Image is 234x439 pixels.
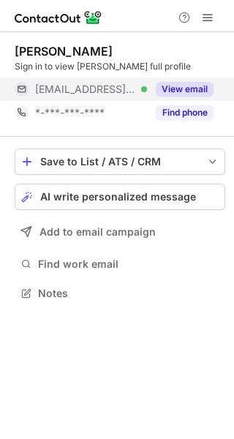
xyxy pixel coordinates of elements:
button: AI write personalized message [15,184,225,210]
button: Reveal Button [156,105,214,120]
button: Find work email [15,254,225,274]
span: [EMAIL_ADDRESS][DOMAIN_NAME] [35,83,136,96]
span: Add to email campaign [39,226,156,238]
span: Find work email [38,258,219,271]
button: Notes [15,283,225,304]
button: Reveal Button [156,82,214,97]
span: AI write personalized message [40,191,196,203]
div: Save to List / ATS / CRM [40,156,200,168]
img: ContactOut v5.3.10 [15,9,102,26]
button: Add to email campaign [15,219,225,245]
div: [PERSON_NAME] [15,44,113,59]
div: Sign in to view [PERSON_NAME] full profile [15,60,225,73]
span: Notes [38,287,219,300]
button: save-profile-one-click [15,149,225,175]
